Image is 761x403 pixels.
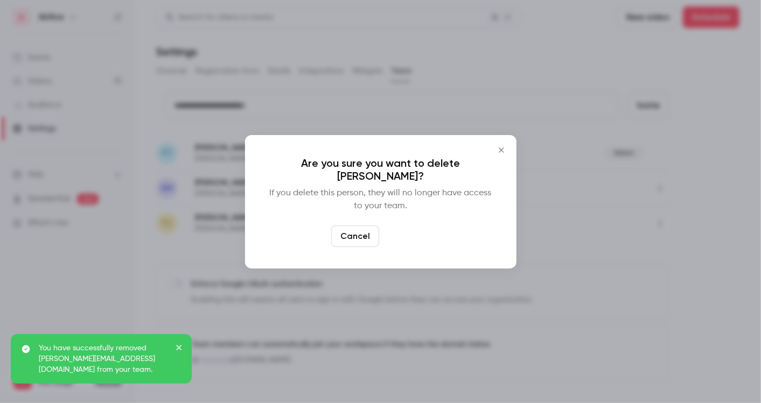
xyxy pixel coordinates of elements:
[39,343,168,375] p: You have successfully removed [PERSON_NAME][EMAIL_ADDRESS][DOMAIN_NAME] from your team.
[383,225,430,247] button: Delete
[267,187,495,213] p: If you delete this person, they will no longer have access to your team.
[491,139,512,161] button: Close
[267,157,495,182] p: Are you sure you want to delete [PERSON_NAME]?
[331,225,379,247] button: Cancel
[176,343,183,356] button: close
